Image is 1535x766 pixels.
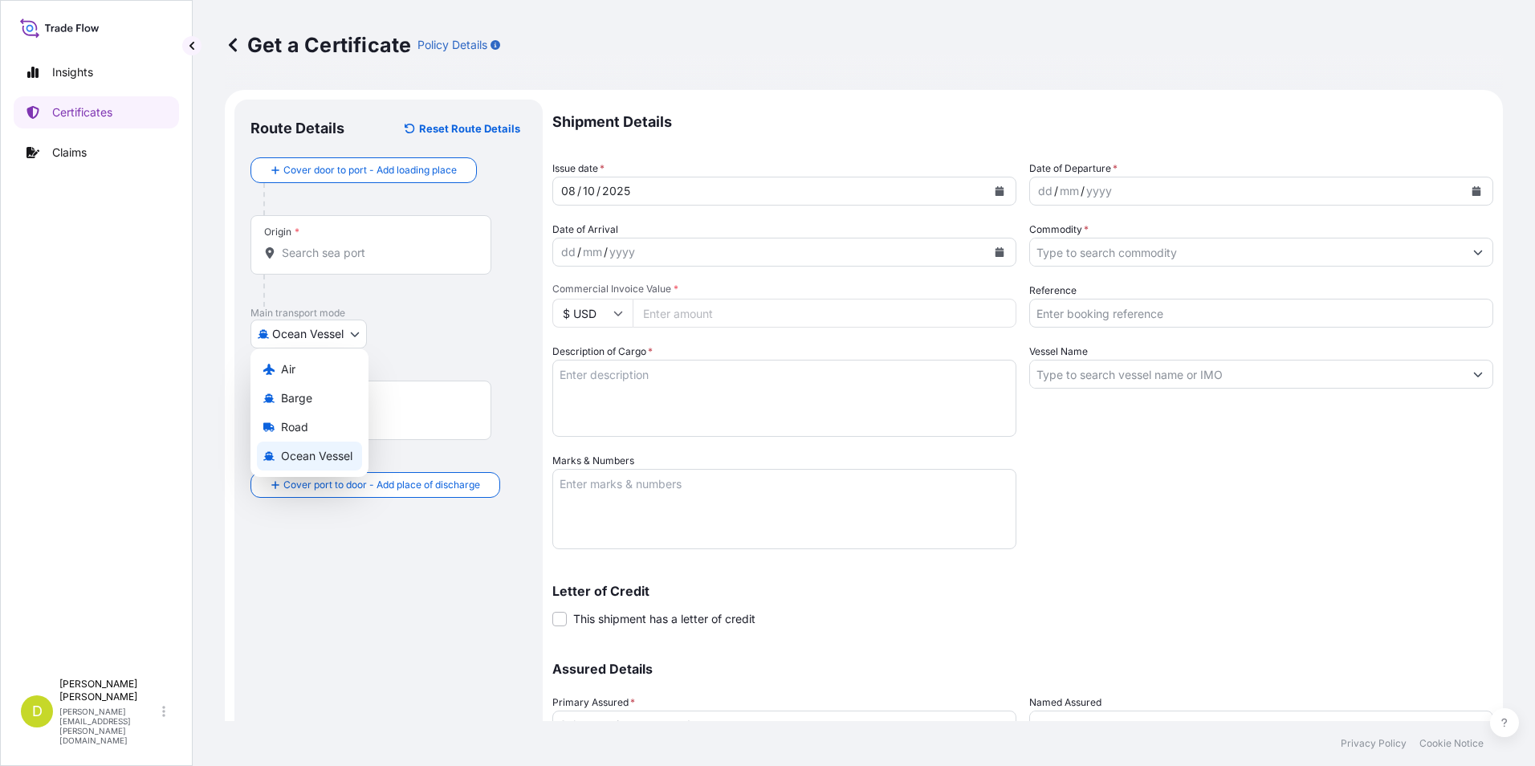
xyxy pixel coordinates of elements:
span: Cover port to door - Add place of discharge [283,477,480,493]
button: Reset Route Details [397,116,527,141]
div: month, [1058,181,1081,201]
button: Select a primary assured [552,711,1016,740]
div: year, [601,181,632,201]
p: [PERSON_NAME] [PERSON_NAME] [59,678,159,703]
label: Reference [1029,283,1077,299]
span: Date of Arrival [552,222,618,238]
div: month, [581,181,596,201]
a: Certificates [14,96,179,128]
p: Policy Details [417,37,487,53]
label: Commodity [1029,222,1089,238]
input: Type to search commodity [1030,238,1464,267]
button: Cover door to port - Add loading place [250,157,477,183]
div: / [1054,181,1058,201]
div: / [596,181,601,201]
p: Certificates [52,104,112,120]
p: Assured Details [552,662,1493,675]
button: Show suggestions [1464,238,1492,267]
span: Date of Departure [1029,161,1118,177]
button: Calendar [987,178,1012,204]
p: Main transport mode [250,307,527,320]
a: Insights [14,56,179,88]
div: / [577,181,581,201]
div: month, [581,242,604,262]
input: Destination [282,410,471,426]
div: day, [560,242,577,262]
span: Primary Assured [552,695,635,711]
p: Letter of Credit [552,585,1493,597]
a: Claims [14,136,179,169]
span: Issue date [552,161,605,177]
p: Route Details [250,119,344,138]
div: / [1081,181,1085,201]
span: Cover door to port - Add loading place [283,162,457,178]
button: Select transport [250,320,367,348]
span: Barge [281,390,312,406]
span: Ocean Vessel [281,448,352,464]
input: Enter amount [633,299,1016,328]
span: Commercial Invoice Value [552,283,1016,295]
div: year, [608,242,637,262]
button: Calendar [1464,178,1489,204]
p: Reset Route Details [419,120,520,136]
div: Origin [264,226,299,238]
label: Description of Cargo [552,344,653,360]
input: Origin [282,245,471,261]
input: Enter booking reference [1029,299,1493,328]
button: Show suggestions [1464,360,1492,389]
p: Get a Certificate [225,32,411,58]
div: day, [560,181,577,201]
label: Vessel Name [1029,344,1088,360]
span: Ocean Vessel [272,326,344,342]
span: Road [281,419,308,435]
p: Shipment Details [552,100,1493,145]
span: Air [281,361,295,377]
span: Select a primary assured [560,717,690,733]
div: day, [1036,181,1054,201]
label: Named Assured [1029,695,1101,711]
p: Claims [52,145,87,161]
input: Type to search vessel name or IMO [1030,360,1464,389]
span: This shipment has a letter of credit [573,611,755,627]
p: Insights [52,64,93,80]
span: D [32,703,43,719]
div: / [604,242,608,262]
div: / [577,242,581,262]
label: Marks & Numbers [552,453,634,469]
a: Privacy Policy [1341,737,1407,750]
button: Calendar [987,239,1012,265]
p: [PERSON_NAME][EMAIL_ADDRESS][PERSON_NAME][DOMAIN_NAME] [59,707,159,745]
a: Cookie Notice [1419,737,1484,750]
button: Cover port to door - Add place of discharge [250,472,500,498]
div: Select transport [250,348,368,477]
div: year, [1085,181,1114,201]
